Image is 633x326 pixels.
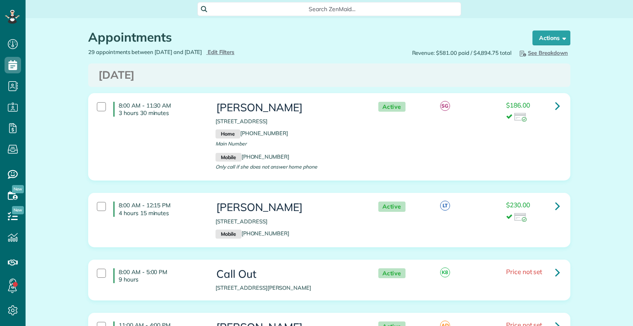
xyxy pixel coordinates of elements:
span: Active [378,268,406,279]
span: $186.00 [506,101,530,109]
h3: [DATE] [98,69,560,81]
p: 9 hours [119,276,203,283]
p: [STREET_ADDRESS][PERSON_NAME] [216,284,361,292]
span: K8 [440,267,450,277]
span: Edit Filters [208,49,234,55]
p: [STREET_ADDRESS] [216,117,361,125]
h3: [PERSON_NAME] [216,102,361,114]
span: Price not set [506,267,542,276]
h4: 8:00 AM - 5:00 PM [113,268,203,283]
span: Active [378,102,406,112]
button: Actions [532,30,570,45]
span: $230.00 [506,201,530,209]
h4: 8:00 AM - 11:30 AM [113,102,203,117]
h1: Appointments [88,30,517,44]
a: Home[PHONE_NUMBER] [216,130,288,136]
img: icon_credit_card_success-27c2c4fc500a7f1a58a13ef14842cb958d03041fefb464fd2e53c949a5770e83.png [514,113,527,122]
a: Mobile[PHONE_NUMBER] [216,153,289,160]
span: Revenue: $581.00 paid / $4,894.75 total [412,49,511,57]
img: icon_credit_card_success-27c2c4fc500a7f1a58a13ef14842cb958d03041fefb464fd2e53c949a5770e83.png [514,213,527,222]
span: LT [440,201,450,211]
p: 3 hours 30 minutes [119,109,203,117]
span: SG [440,101,450,111]
span: Only call if she does not answer home phone [216,164,317,170]
span: Active [378,202,406,212]
h3: Call Out [216,268,361,280]
h4: 8:00 AM - 12:15 PM [113,202,203,216]
h3: [PERSON_NAME] [216,202,361,213]
small: Mobile [216,153,241,162]
button: See Breakdown [516,48,570,57]
span: Main Number [216,141,246,147]
p: 4 hours 15 minutes [119,209,203,217]
span: New [12,185,24,193]
small: Mobile [216,230,241,239]
small: Home [216,129,240,138]
a: Mobile[PHONE_NUMBER] [216,230,289,237]
div: 29 appointments between [DATE] and [DATE] [82,48,329,56]
span: New [12,206,24,214]
p: [STREET_ADDRESS] [216,218,361,225]
a: Edit Filters [206,49,234,55]
span: See Breakdown [518,49,568,56]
